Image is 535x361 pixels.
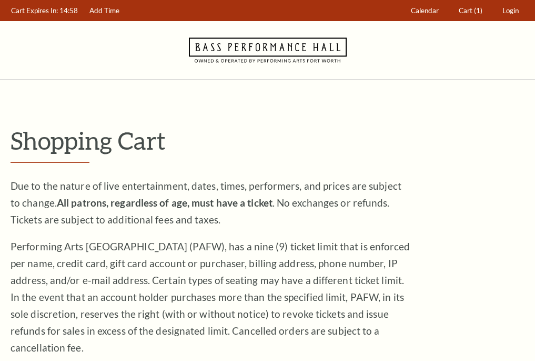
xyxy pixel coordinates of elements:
[11,180,401,226] span: Due to the nature of live entertainment, dates, times, performers, and prices are subject to chan...
[498,1,524,21] a: Login
[411,6,439,15] span: Calendar
[454,1,488,21] a: Cart (1)
[85,1,125,21] a: Add Time
[459,6,472,15] span: Cart
[11,6,58,15] span: Cart Expires In:
[59,6,78,15] span: 14:58
[502,6,519,15] span: Login
[11,238,410,356] p: Performing Arts [GEOGRAPHIC_DATA] (PAFW), has a nine (9) ticket limit that is enforced per name, ...
[406,1,444,21] a: Calendar
[11,127,524,154] p: Shopping Cart
[474,6,482,15] span: (1)
[57,197,272,209] strong: All patrons, regardless of age, must have a ticket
